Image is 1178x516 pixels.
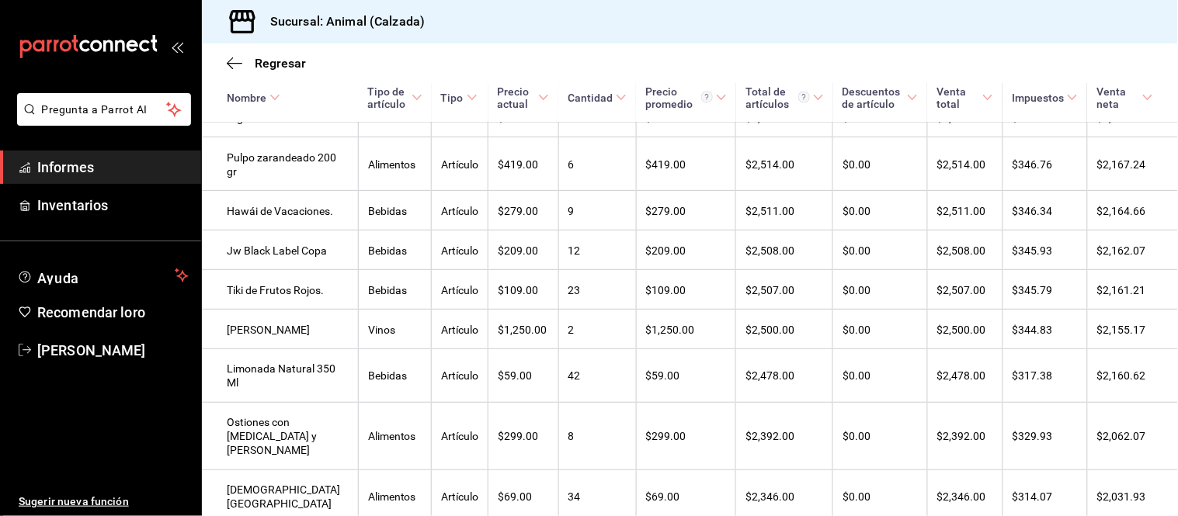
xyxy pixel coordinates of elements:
button: Regresar [227,56,306,71]
font: $2,346.00 [745,490,794,503]
font: $1,250.00 [498,324,547,336]
font: $2,062.07 [1097,431,1146,443]
font: $2,514.00 [745,158,794,171]
font: $209.00 [498,244,538,257]
font: $2,511.00 [745,205,794,217]
font: Cantidad [568,92,613,104]
font: Artículo [441,490,478,503]
font: $279.00 [646,205,686,217]
font: Total de artículos [745,85,789,109]
font: $1,250.00 [646,324,695,336]
font: $2,164.66 [1097,205,1146,217]
font: $59.00 [498,370,532,383]
font: Bebidas [368,284,407,296]
font: $329.93 [1013,431,1053,443]
font: $2,346.00 [937,490,986,503]
font: Venta total [936,85,966,109]
font: Regresar [255,56,306,71]
font: $0.00 [843,205,870,217]
font: Jw Black Label Copa [227,244,327,257]
font: Artículo [441,244,478,257]
font: 34 [568,490,581,503]
font: Ayuda [37,270,79,286]
font: 6 [568,158,575,171]
font: Artículo [441,324,478,336]
span: Cantidad [568,92,627,104]
font: $2,161.21 [1097,284,1146,296]
font: Artículo [441,205,478,217]
font: $314.07 [1013,490,1053,503]
font: $0.00 [843,490,870,503]
font: $2,155.17 [1097,324,1146,336]
font: Alimentos [368,490,416,503]
font: 8 [568,431,575,443]
font: $0.00 [843,370,870,383]
font: Alimentos [368,431,416,443]
font: $209.00 [646,244,686,257]
font: $419.00 [498,158,538,171]
font: $0.00 [843,431,870,443]
font: Pregunta a Parrot AI [42,103,148,116]
font: $2,514.00 [937,158,986,171]
font: Tiki de Frutos Rojos. [227,284,324,296]
span: Total de artículos [745,85,824,109]
font: [DEMOGRAPHIC_DATA] [GEOGRAPHIC_DATA] [227,483,340,510]
font: $69.00 [646,490,680,503]
font: 9 [568,205,575,217]
font: Limonada Natural 350 Ml [227,363,335,390]
font: $0.00 [843,158,870,171]
font: Bebidas [368,370,407,383]
font: $69.00 [498,490,532,503]
font: $2,508.00 [745,244,794,257]
font: Artículo [441,370,478,383]
span: Venta total [936,85,993,109]
font: Pulpo zarandeado 200 gr [227,151,336,178]
font: $346.34 [1013,205,1053,217]
font: $345.79 [1013,284,1053,296]
font: Tipo [441,92,464,104]
span: Impuestos [1012,92,1078,104]
font: Artículo [441,431,478,443]
font: Impuestos [1012,92,1064,104]
span: Nombre [227,92,280,104]
font: $317.38 [1013,370,1053,383]
font: $2,167.24 [1097,158,1146,171]
font: Informes [37,159,94,175]
font: 12 [568,244,581,257]
font: Artículo [441,158,478,171]
font: $2,500.00 [745,324,794,336]
font: $2,031.93 [1097,490,1146,503]
font: [PERSON_NAME] [37,342,146,358]
span: Descuentos de artículo [843,85,919,109]
a: Pregunta a Parrot AI [11,113,191,129]
font: $2,500.00 [937,324,986,336]
font: Tipo de artículo [367,85,405,109]
font: $109.00 [498,284,538,296]
button: abrir_cajón_menú [171,40,183,53]
font: Bebidas [368,244,407,257]
font: $2,478.00 [937,370,986,383]
font: Recomendar loro [37,304,145,320]
button: Pregunta a Parrot AI [17,93,191,126]
font: $345.93 [1013,244,1053,257]
font: $2,507.00 [937,284,986,296]
font: Artículo [441,284,478,296]
font: [PERSON_NAME] [227,324,310,336]
span: Tipo [441,92,478,104]
font: $346.76 [1013,158,1053,171]
span: Precio actual [498,85,549,109]
svg: Precio promedio = Total artículos / cantidad [701,92,713,103]
font: $2,507.00 [745,284,794,296]
font: Vinos [368,324,395,336]
font: Inventarios [37,197,108,213]
font: $299.00 [498,431,538,443]
font: Alimentos [368,158,416,171]
font: 2 [568,324,575,336]
svg: El total de artículos considera cambios de precios en los artículos así como costos adicionales p... [798,92,810,103]
font: $2,478.00 [745,370,794,383]
font: $2,162.07 [1097,244,1146,257]
font: $2,160.62 [1097,370,1146,383]
span: Tipo de artículo [367,85,422,109]
font: $344.83 [1013,324,1053,336]
font: $0.00 [843,244,870,257]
